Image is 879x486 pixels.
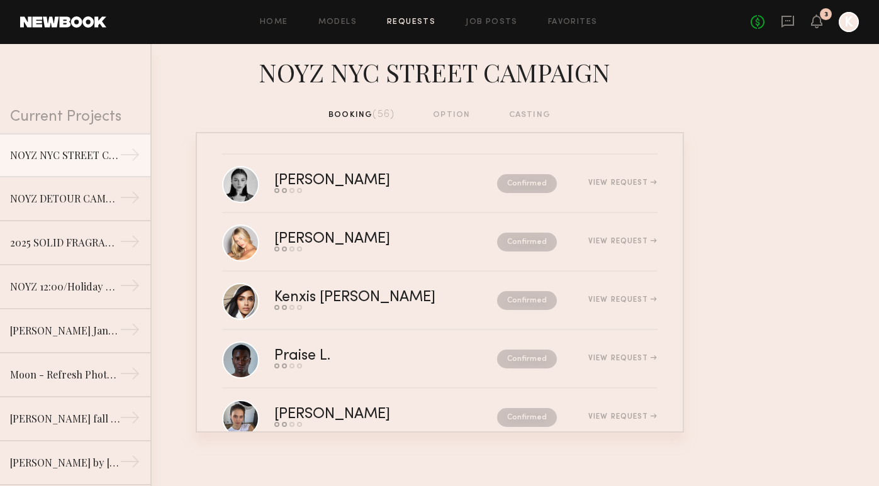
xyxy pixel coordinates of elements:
[497,174,557,193] nb-request-status: Confirmed
[120,145,140,170] div: →
[120,187,140,213] div: →
[10,455,120,470] div: [PERSON_NAME] by [PERSON_NAME] 2020 fall photoshoot
[222,213,658,272] a: [PERSON_NAME]ConfirmedView Request
[222,155,658,213] a: [PERSON_NAME]ConfirmedView Request
[10,148,120,163] div: NOYZ NYC STREET CAMPAIGN
[120,319,140,345] div: →
[222,330,658,389] a: Praise L.ConfirmedView Request
[120,275,140,301] div: →
[387,18,435,26] a: Requests
[10,279,120,294] div: NOYZ 12:00/Holiday Shoot
[222,272,658,330] a: Kenxis [PERSON_NAME]ConfirmedView Request
[274,407,444,422] div: [PERSON_NAME]
[466,18,518,26] a: Job Posts
[10,191,120,206] div: NOYZ DETOUR CAMPAIGN SHOOT
[120,451,140,477] div: →
[839,12,859,32] a: K
[10,323,120,338] div: [PERSON_NAME] January Launch - Photoshoot & Video shoot
[10,411,120,426] div: [PERSON_NAME] fall 2020 video shoot
[497,408,557,427] nb-request-status: Confirmed
[588,296,657,304] div: View Request
[588,413,657,421] div: View Request
[10,367,120,382] div: Moon - Refresh Photoshoot
[274,232,444,246] div: [PERSON_NAME]
[588,238,657,245] div: View Request
[318,18,357,26] a: Models
[10,235,120,250] div: 2025 SOLID FRAGRANCE CAMPAIGN
[497,350,557,368] nb-request-status: Confirmed
[274,290,466,305] div: Kenxis [PERSON_NAME]
[497,291,557,310] nb-request-status: Confirmed
[274,349,414,363] div: Praise L.
[222,389,658,447] a: [PERSON_NAME]ConfirmedView Request
[120,231,140,257] div: →
[196,54,684,88] div: NOYZ NYC STREET CAMPAIGN
[260,18,288,26] a: Home
[548,18,598,26] a: Favorites
[588,355,657,362] div: View Request
[120,407,140,433] div: →
[824,11,828,18] div: 3
[588,179,657,187] div: View Request
[120,363,140,389] div: →
[274,174,444,188] div: [PERSON_NAME]
[497,233,557,251] nb-request-status: Confirmed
